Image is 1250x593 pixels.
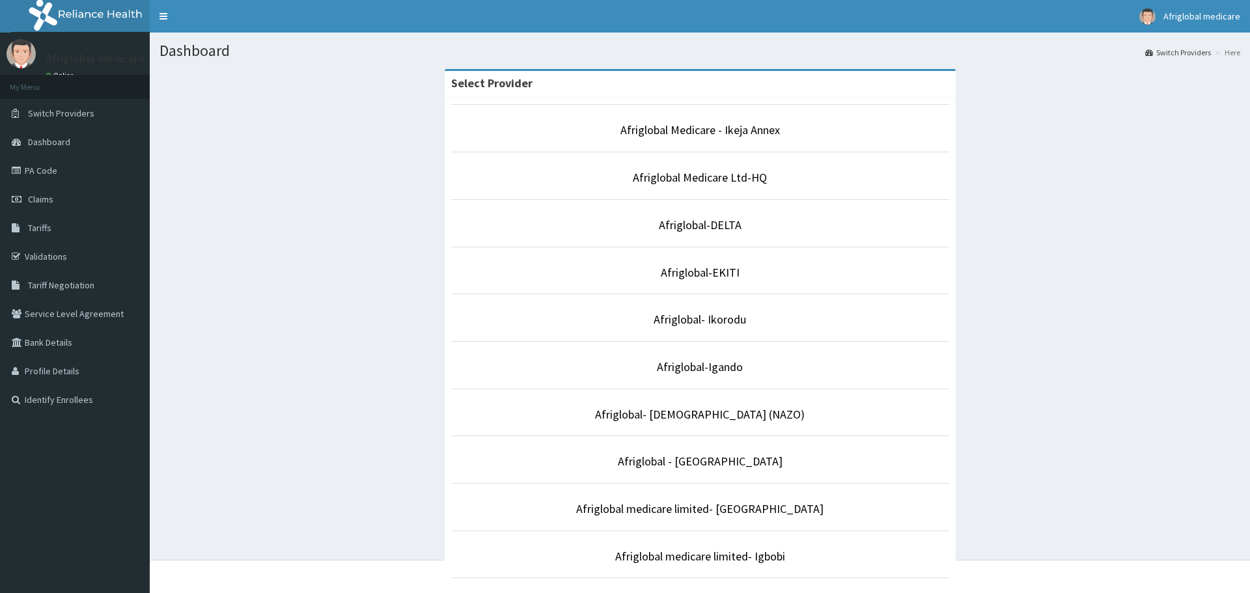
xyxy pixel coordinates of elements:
[451,76,533,90] strong: Select Provider
[28,193,53,205] span: Claims
[28,279,94,291] span: Tariff Negotiation
[633,170,767,185] a: Afriglobal Medicare Ltd-HQ
[618,454,783,469] a: Afriglobal - [GEOGRAPHIC_DATA]
[1212,47,1240,58] li: Here
[28,107,94,119] span: Switch Providers
[654,312,746,327] a: Afriglobal- Ikorodu
[661,265,740,280] a: Afriglobal-EKITI
[1163,10,1240,22] span: Afriglobal medicare
[576,501,824,516] a: Afriglobal medicare limited- [GEOGRAPHIC_DATA]
[1145,47,1211,58] a: Switch Providers
[7,39,36,68] img: User Image
[615,549,785,564] a: Afriglobal medicare limited- Igbobi
[160,42,1240,59] h1: Dashboard
[46,71,77,80] a: Online
[28,136,70,148] span: Dashboard
[657,359,743,374] a: Afriglobal-Igando
[28,222,51,234] span: Tariffs
[620,122,780,137] a: Afriglobal Medicare - Ikeja Annex
[1139,8,1156,25] img: User Image
[659,217,742,232] a: Afriglobal-DELTA
[595,407,805,422] a: Afriglobal- [DEMOGRAPHIC_DATA] (NAZO)
[46,53,145,64] p: Afriglobal medicare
